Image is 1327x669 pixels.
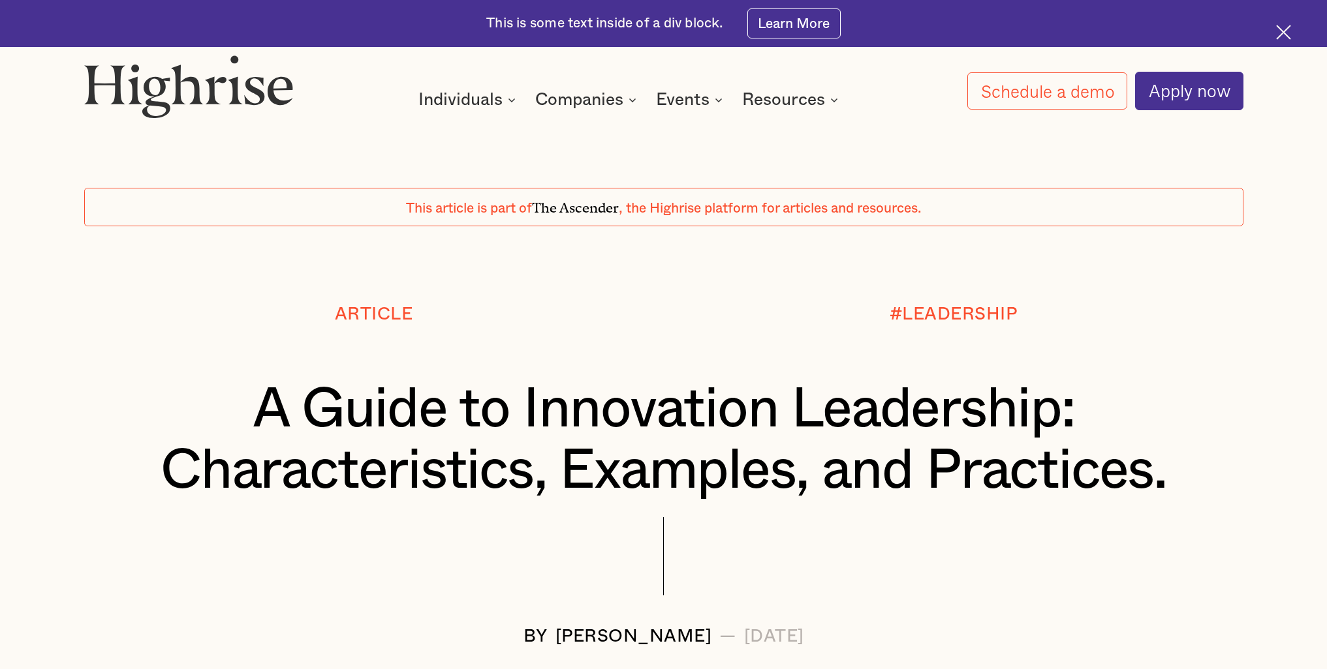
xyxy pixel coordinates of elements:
a: Apply now [1135,72,1243,110]
div: — [719,627,736,646]
div: Companies [535,92,640,108]
a: Learn More [747,8,841,38]
h1: A Guide to Innovation Leadership: Characteristics, Examples, and Practices. [135,379,1193,501]
img: Highrise logo [84,55,294,118]
div: Individuals [418,92,520,108]
div: BY [523,627,548,646]
div: Events [656,92,726,108]
span: , the Highrise platform for articles and resources. [619,201,922,215]
div: Companies [535,92,623,108]
span: This article is part of [406,201,532,215]
div: Resources [742,92,842,108]
div: Resources [742,92,825,108]
div: Events [656,92,710,108]
a: Schedule a demo [967,72,1127,110]
img: Cross icon [1276,25,1291,40]
div: [PERSON_NAME] [555,627,712,646]
span: The Ascender [532,196,619,213]
div: Article [335,305,413,324]
div: Individuals [418,92,503,108]
div: #LEADERSHIP [890,305,1018,324]
div: [DATE] [744,627,804,646]
div: This is some text inside of a div block. [486,14,723,33]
